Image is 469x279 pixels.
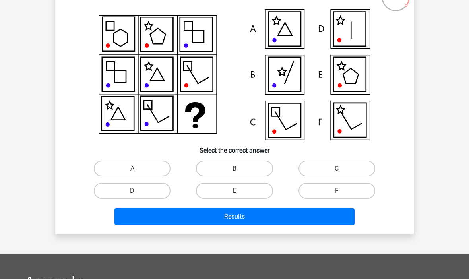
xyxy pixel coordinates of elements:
[94,183,171,199] label: D
[298,161,375,176] label: C
[94,161,171,176] label: A
[298,183,375,199] label: F
[196,161,273,176] label: B
[68,140,401,154] h6: Select the correct answer
[196,183,273,199] label: E
[114,208,355,225] button: Results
